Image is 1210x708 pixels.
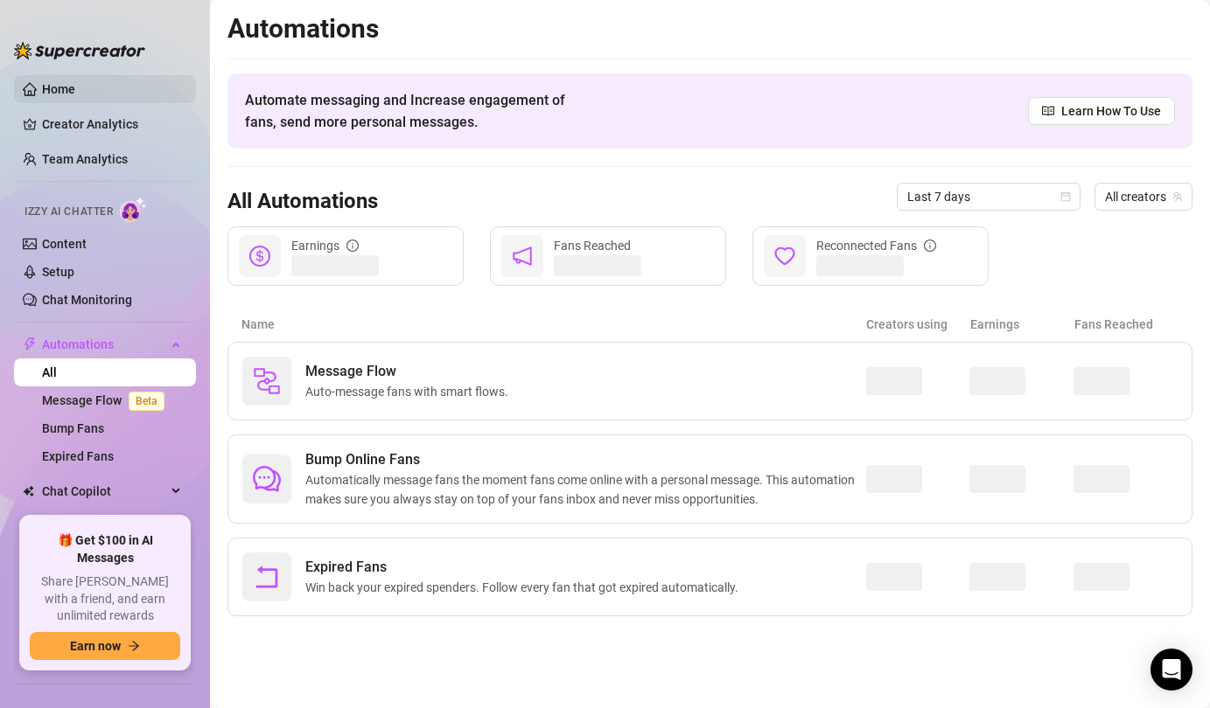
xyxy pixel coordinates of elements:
[42,365,57,379] a: All
[42,237,87,251] a: Content
[23,485,34,497] img: Chat Copilot
[249,246,270,267] span: dollar
[253,367,281,395] img: svg%3e
[42,152,128,166] a: Team Analytics
[24,204,113,220] span: Izzy AI Chatter
[42,293,132,307] a: Chat Monitoring
[30,632,180,660] button: Earn nowarrow-right
[129,392,164,411] span: Beta
[1060,191,1071,202] span: calendar
[554,239,631,253] span: Fans Reached
[42,421,104,435] a: Bump Fans
[305,578,745,597] span: Win back your expired spenders. Follow every fan that got expired automatically.
[924,239,936,252] span: info-circle
[30,532,180,566] span: 🎁 Get $100 in AI Messages
[30,573,180,625] span: Share [PERSON_NAME] with a friend, and earn unlimited rewards
[1105,184,1182,210] span: All creators
[1074,315,1179,334] article: Fans Reached
[1061,101,1161,121] span: Learn How To Use
[227,12,1193,45] h2: Automations
[227,188,378,216] h3: All Automations
[774,246,795,267] span: heart
[1028,97,1175,125] a: Learn How To Use
[305,382,515,401] span: Auto-message fans with smart flows.
[253,563,281,591] span: rollback
[23,337,37,351] span: thunderbolt
[42,82,75,96] a: Home
[70,639,121,653] span: Earn now
[241,315,866,334] article: Name
[14,42,145,59] img: logo-BBDzfeDw.svg
[1042,105,1054,117] span: read
[970,315,1074,334] article: Earnings
[1151,649,1193,691] div: Open Intercom Messenger
[816,236,936,255] div: Reconnected Fans
[120,197,147,222] img: AI Chatter
[305,449,866,470] span: Bump Online Fans
[42,110,182,138] a: Creator Analytics
[907,184,1070,210] span: Last 7 days
[128,640,140,652] span: arrow-right
[42,393,171,407] a: Message FlowBeta
[305,470,866,509] span: Automatically message fans the moment fans come online with a personal message. This automation m...
[346,239,359,252] span: info-circle
[512,246,533,267] span: notification
[866,315,970,334] article: Creators using
[42,330,166,358] span: Automations
[42,477,166,505] span: Chat Copilot
[291,236,359,255] div: Earnings
[245,89,582,133] span: Automate messaging and Increase engagement of fans, send more personal messages.
[253,465,281,493] span: comment
[42,449,114,463] a: Expired Fans
[305,557,745,578] span: Expired Fans
[42,265,74,279] a: Setup
[1172,191,1183,202] span: team
[305,361,515,382] span: Message Flow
